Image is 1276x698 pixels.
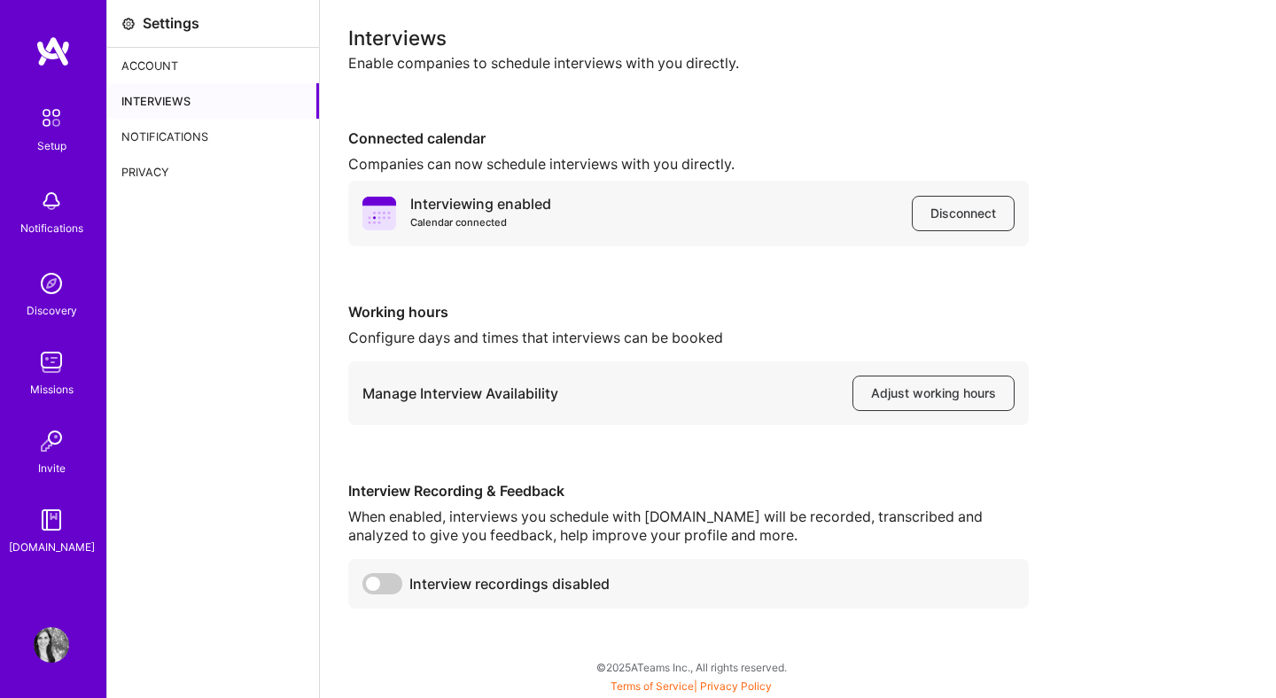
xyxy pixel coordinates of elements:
[107,48,319,83] div: Account
[611,679,772,693] span: |
[37,136,66,155] div: Setup
[409,575,610,593] span: Interview recordings disabled
[348,329,1029,347] div: Configure days and times that interviews can be booked
[107,83,319,119] div: Interviews
[348,303,1029,322] div: Working hours
[34,627,69,663] img: User Avatar
[34,266,69,301] img: discovery
[35,35,71,67] img: logo
[143,14,199,33] div: Settings
[348,54,1248,73] div: Enable companies to schedule interviews with you directly.
[107,154,319,190] div: Privacy
[871,384,996,402] span: Adjust working hours
[20,219,83,237] div: Notifications
[34,183,69,219] img: bell
[348,508,1029,545] div: When enabled, interviews you schedule with [DOMAIN_NAME] will be recorded, transcribed and analyz...
[27,301,77,320] div: Discovery
[107,119,319,154] div: Notifications
[106,645,1276,689] div: © 2025 ATeams Inc., All rights reserved.
[30,380,74,399] div: Missions
[611,679,694,693] a: Terms of Service
[34,423,69,459] img: Invite
[852,376,1015,411] button: Adjust working hours
[410,195,551,232] div: Interviewing enabled
[34,345,69,380] img: teamwork
[34,502,69,538] img: guide book
[33,99,70,136] img: setup
[700,679,772,693] a: Privacy Policy
[348,129,1029,148] div: Connected calendar
[410,213,551,232] div: Calendar connected
[348,482,1029,500] div: Interview Recording & Feedback
[121,17,136,31] i: icon Settings
[362,384,558,403] div: Manage Interview Availability
[29,627,74,663] a: User Avatar
[930,205,996,222] span: Disconnect
[912,196,1015,231] button: Disconnect
[348,28,1248,47] div: Interviews
[362,197,396,230] i: icon PurpleCalendar
[9,538,95,556] div: [DOMAIN_NAME]
[38,459,66,477] div: Invite
[348,155,1029,174] div: Companies can now schedule interviews with you directly.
